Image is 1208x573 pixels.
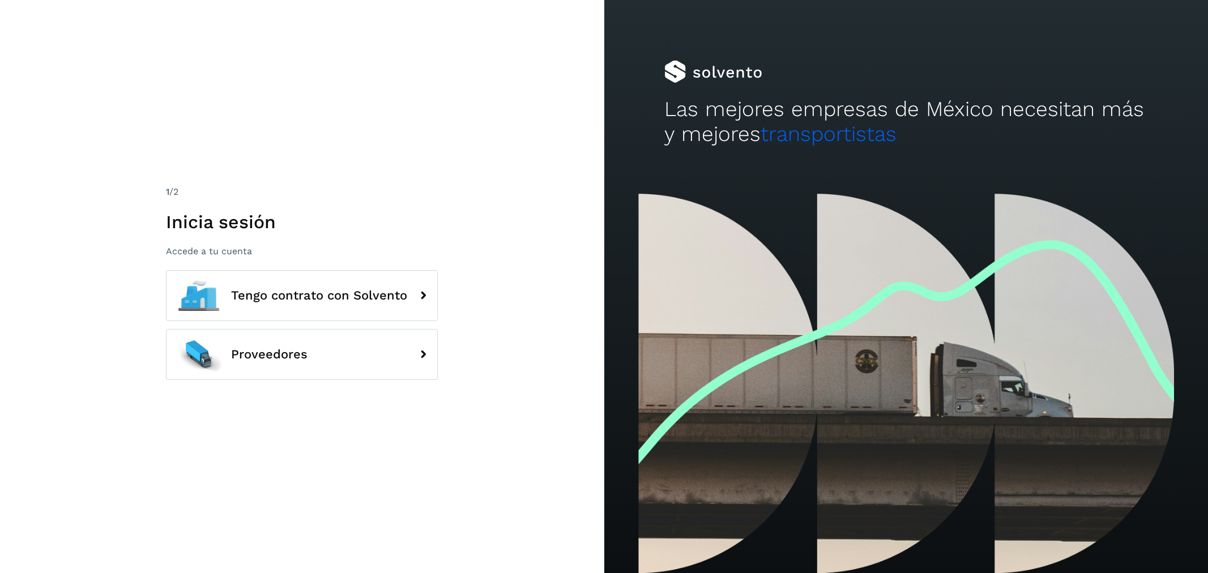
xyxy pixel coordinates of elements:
[231,289,407,302] span: Tengo contrato con Solvento
[166,270,438,321] button: Tengo contrato con Solvento
[664,97,1147,147] h2: Las mejores empresas de México necesitan más y mejores
[166,246,438,256] p: Accede a tu cuenta
[166,211,438,233] h1: Inicia sesión
[166,185,438,199] div: /2
[761,122,897,146] span: transportistas
[231,348,308,361] span: Proveedores
[166,186,169,197] span: 1
[166,329,438,380] button: Proveedores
